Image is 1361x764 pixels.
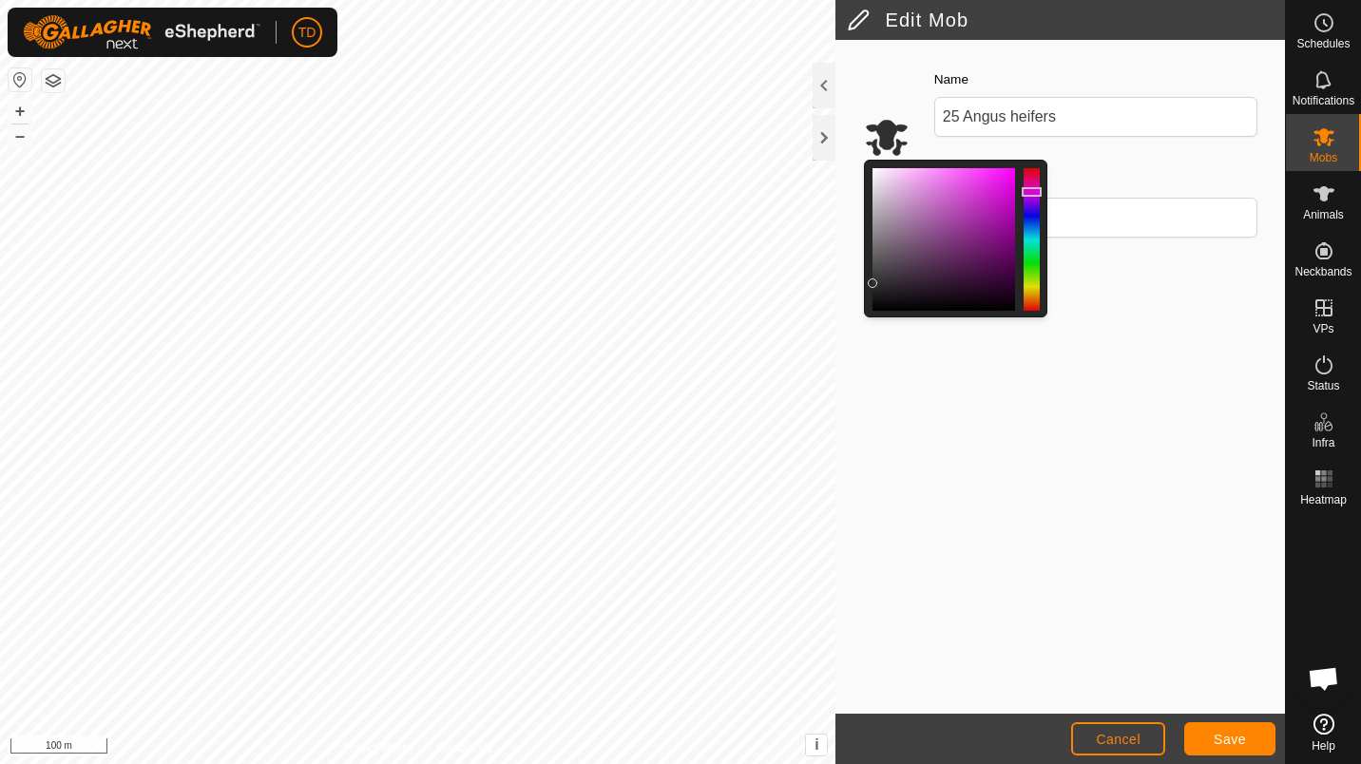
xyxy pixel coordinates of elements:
[847,9,1285,31] h2: Edit Mob
[42,69,65,92] button: Map Layers
[1286,706,1361,759] a: Help
[815,736,818,753] span: i
[1071,722,1165,755] button: Cancel
[1295,650,1352,707] a: Open chat
[1312,740,1335,752] span: Help
[806,735,827,755] button: i
[1096,732,1141,747] span: Cancel
[1307,380,1339,392] span: Status
[1303,209,1344,220] span: Animals
[9,100,31,123] button: +
[9,68,31,91] button: Reset Map
[1310,152,1337,163] span: Mobs
[436,739,492,756] a: Contact Us
[1300,494,1347,506] span: Heatmap
[9,124,31,147] button: –
[1293,95,1354,106] span: Notifications
[1214,732,1246,747] span: Save
[343,739,414,756] a: Privacy Policy
[1184,722,1275,755] button: Save
[1296,38,1350,49] span: Schedules
[934,70,968,89] label: Name
[1294,266,1351,277] span: Neckbands
[1313,323,1333,334] span: VPs
[23,15,260,49] img: Gallagher Logo
[1312,437,1334,449] span: Infra
[298,23,316,43] span: TD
